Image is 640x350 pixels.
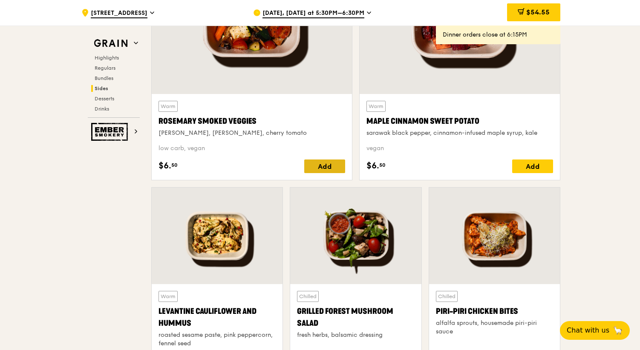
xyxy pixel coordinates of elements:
[159,144,345,153] div: low carb, vegan
[159,101,178,112] div: Warm
[297,291,319,302] div: Chilled
[443,31,554,39] div: Dinner orders close at 6:15PM
[526,8,550,16] span: $54.55
[91,9,147,18] span: [STREET_ADDRESS]
[159,331,276,348] div: roasted sesame paste, pink peppercorn, fennel seed
[95,106,109,112] span: Drinks
[297,305,414,329] div: Grilled Forest Mushroom Salad
[95,96,114,102] span: Desserts
[171,162,178,168] span: 50
[512,159,553,173] div: Add
[159,159,171,172] span: $6.
[95,65,115,71] span: Regulars
[91,123,130,141] img: Ember Smokery web logo
[436,291,458,302] div: Chilled
[366,101,386,112] div: Warm
[366,159,379,172] span: $6.
[95,75,113,81] span: Bundles
[379,162,386,168] span: 50
[366,115,553,127] div: Maple Cinnamon Sweet Potato
[159,129,345,137] div: [PERSON_NAME], [PERSON_NAME], cherry tomato
[366,129,553,137] div: sarawak black pepper, cinnamon-infused maple syrup, kale
[366,144,553,153] div: vegan
[567,325,609,336] span: Chat with us
[95,55,119,61] span: Highlights
[262,9,364,18] span: [DATE], [DATE] at 5:30PM–6:30PM
[159,291,178,302] div: Warm
[159,305,276,329] div: Levantine Cauliflower and Hummus
[159,115,345,127] div: Rosemary Smoked Veggies
[560,321,630,340] button: Chat with us🦙
[436,305,553,317] div: Piri-piri Chicken Bites
[304,159,345,173] div: Add
[95,85,108,91] span: Sides
[436,319,553,336] div: alfalfa sprouts, housemade piri-piri sauce
[91,36,130,51] img: Grain web logo
[297,331,414,339] div: fresh herbs, balsamic dressing
[613,325,623,336] span: 🦙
